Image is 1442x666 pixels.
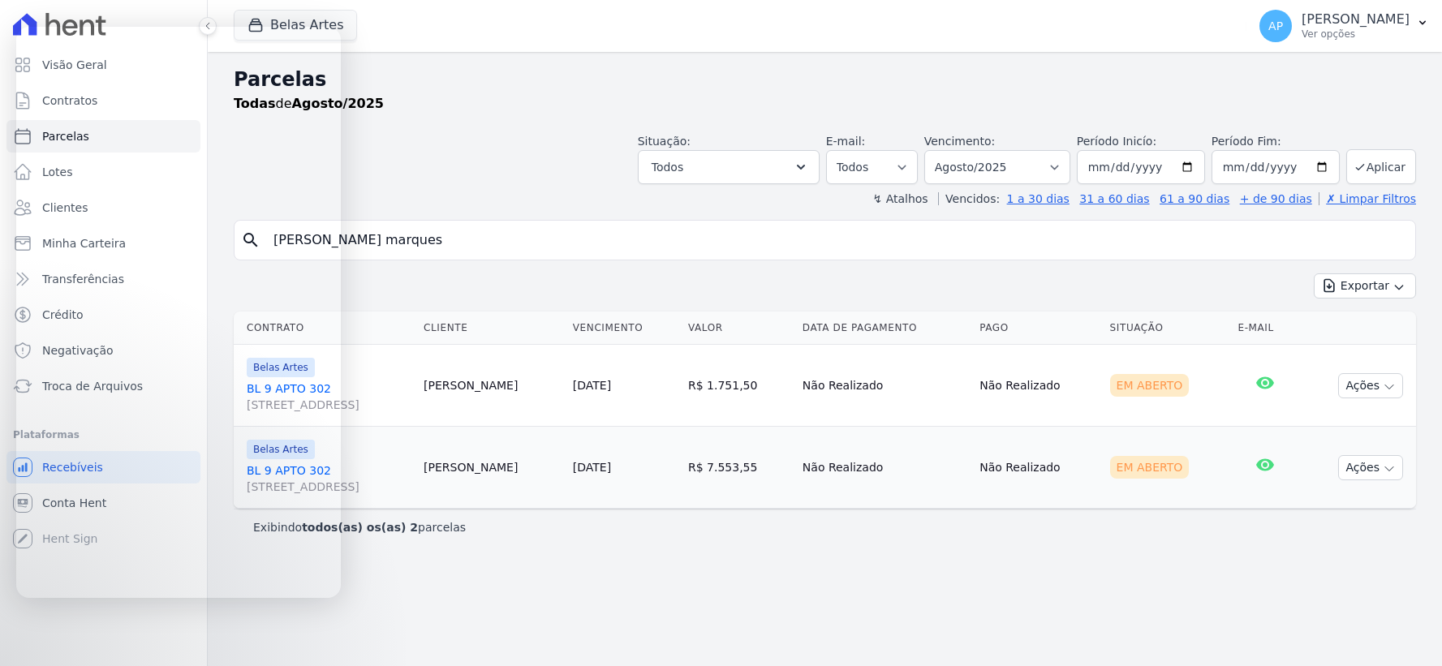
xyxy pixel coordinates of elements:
td: [PERSON_NAME] [417,345,566,427]
th: Valor [682,312,796,345]
label: Período Fim: [1212,133,1340,150]
a: + de 90 dias [1240,192,1312,205]
label: ↯ Atalhos [872,192,928,205]
p: [PERSON_NAME] [1302,11,1410,28]
a: Recebíveis [6,451,200,483]
a: 61 a 90 dias [1160,192,1229,205]
p: Ver opções [1302,28,1410,41]
td: Não Realizado [973,345,1103,427]
td: Não Realizado [973,427,1103,509]
button: AP [PERSON_NAME] Ver opções [1246,3,1442,49]
th: E-mail [1231,312,1299,345]
a: [DATE] [573,461,611,474]
th: Data de Pagamento [796,312,973,345]
th: Cliente [417,312,566,345]
span: Todos [652,157,683,177]
p: Exibindo parcelas [253,519,466,535]
iframe: Intercom live chat [16,27,341,598]
a: Negativação [6,334,200,367]
td: R$ 7.553,55 [682,427,796,509]
td: Não Realizado [796,427,973,509]
th: Vencimento [566,312,682,345]
td: Não Realizado [796,345,973,427]
th: Situação [1104,312,1232,345]
td: [PERSON_NAME] [417,427,566,509]
a: [DATE] [573,379,611,392]
button: Exportar [1314,273,1416,299]
input: Buscar por nome do lote ou do cliente [264,224,1409,256]
span: AP [1268,20,1283,32]
button: Ações [1338,373,1403,398]
iframe: Intercom live chat [16,611,55,650]
a: Visão Geral [6,49,200,81]
button: Todos [638,150,820,184]
button: Aplicar [1346,149,1416,184]
a: Transferências [6,263,200,295]
a: 1 a 30 dias [1007,192,1070,205]
div: Em Aberto [1110,456,1190,479]
a: Lotes [6,156,200,188]
b: todos(as) os(as) 2 [302,521,418,534]
a: Crédito [6,299,200,331]
div: Em Aberto [1110,374,1190,397]
a: ✗ Limpar Filtros [1319,192,1416,205]
label: Período Inicío: [1077,135,1156,148]
h2: Parcelas [234,65,1416,94]
label: Situação: [638,135,691,148]
button: Ações [1338,455,1403,480]
label: Vencidos: [938,192,1000,205]
a: Clientes [6,191,200,224]
a: Conta Hent [6,487,200,519]
a: 31 a 60 dias [1079,192,1149,205]
label: E-mail: [826,135,866,148]
a: Troca de Arquivos [6,370,200,402]
a: Contratos [6,84,200,117]
th: Pago [973,312,1103,345]
button: Belas Artes [234,10,357,41]
a: Parcelas [6,120,200,153]
label: Vencimento: [924,135,995,148]
div: Plataformas [13,425,194,445]
td: R$ 1.751,50 [682,345,796,427]
a: Minha Carteira [6,227,200,260]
